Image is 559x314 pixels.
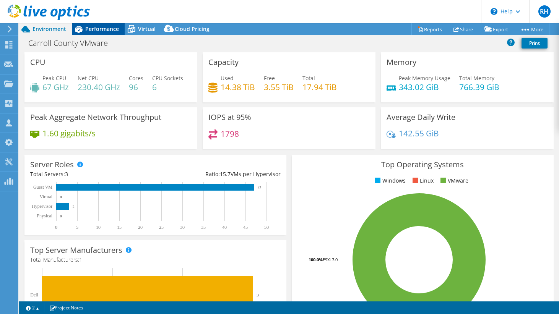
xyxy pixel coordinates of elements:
[297,160,548,169] h3: Top Operating Systems
[44,303,89,312] a: Project Notes
[155,170,280,178] div: Ratio: VMs per Hypervisor
[264,225,269,230] text: 50
[448,23,479,35] a: Share
[55,225,57,230] text: 0
[138,25,156,32] span: Virtual
[538,5,551,18] span: RH
[60,195,62,199] text: 0
[96,225,101,230] text: 10
[159,225,164,230] text: 25
[175,25,210,32] span: Cloud Pricing
[411,23,448,35] a: Reports
[439,176,468,185] li: VMware
[208,113,251,121] h3: IOPS at 95%
[309,257,323,262] tspan: 100.0%
[221,129,239,138] h4: 1798
[258,186,262,189] text: 47
[30,292,38,298] text: Dell
[152,83,183,91] h4: 6
[399,83,450,91] h4: 343.02 GiB
[37,213,52,219] text: Physical
[221,83,255,91] h4: 14.38 TiB
[78,74,99,82] span: Net CPU
[33,185,52,190] text: Guest VM
[411,176,434,185] li: Linux
[30,113,161,121] h3: Peak Aggregate Network Throughput
[78,83,120,91] h4: 230.40 GHz
[152,74,183,82] span: CPU Sockets
[522,38,548,49] a: Print
[21,303,44,312] a: 2
[25,39,120,47] h1: Carroll County VMware
[302,74,315,82] span: Total
[387,58,416,66] h3: Memory
[117,225,122,230] text: 15
[302,83,337,91] h4: 17.94 TiB
[85,25,119,32] span: Performance
[222,225,227,230] text: 40
[220,170,231,178] span: 15.7
[387,113,455,121] h3: Average Daily Write
[479,23,514,35] a: Export
[65,170,68,178] span: 3
[264,83,294,91] h4: 3.55 TiB
[257,293,259,297] text: 3
[221,74,234,82] span: Used
[40,194,53,199] text: Virtual
[42,74,66,82] span: Peak CPU
[180,225,185,230] text: 30
[138,225,143,230] text: 20
[399,129,439,138] h4: 142.55 GiB
[79,256,82,263] span: 1
[399,74,450,82] span: Peak Memory Usage
[323,257,338,262] tspan: ESXi 7.0
[42,83,69,91] h4: 67 GHz
[30,170,155,178] div: Total Servers:
[30,256,281,264] h4: Total Manufacturers:
[30,160,74,169] h3: Server Roles
[32,25,66,32] span: Environment
[491,8,497,15] svg: \n
[459,74,494,82] span: Total Memory
[201,225,206,230] text: 35
[60,214,62,218] text: 0
[30,246,122,254] h3: Top Server Manufacturers
[73,205,75,209] text: 3
[32,204,52,209] text: Hypervisor
[373,176,406,185] li: Windows
[514,23,549,35] a: More
[243,225,248,230] text: 45
[30,58,45,66] h3: CPU
[264,74,275,82] span: Free
[42,129,96,138] h4: 1.60 gigabits/s
[129,83,143,91] h4: 96
[129,74,143,82] span: Cores
[208,58,239,66] h3: Capacity
[459,83,499,91] h4: 766.39 GiB
[76,225,78,230] text: 5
